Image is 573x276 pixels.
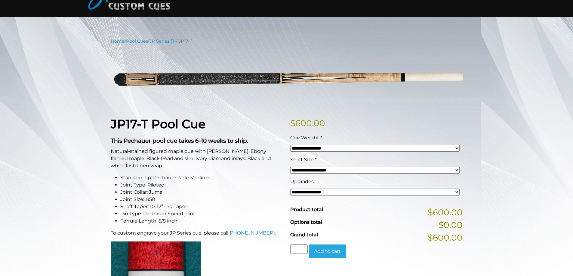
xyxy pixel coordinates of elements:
[149,38,176,44] a: JP Series (T)
[290,118,325,128] bdi: 600.00
[228,230,276,236] a: [PHONE_NUMBER].
[120,189,283,196] li: Joint Collar: Juma
[290,232,318,238] span: Grand total
[290,244,308,253] input: Product quantity
[111,229,283,237] p: To custom engrave your JP Series cue, please call
[290,135,319,141] span: Cue Weight
[315,157,317,162] abbr: required
[120,181,283,189] li: Joint Type: Piloted
[290,157,314,162] span: Shaft Size
[120,174,283,181] li: Standard Tip: Pechauer Jade Medium
[111,148,283,169] p: Natural-stained figured maple cue with [PERSON_NAME]. Ebony framed maple, Black Pearl and sim. Iv...
[320,135,322,141] abbr: required
[309,244,346,258] button: Add to cart
[439,219,463,231] span: $0.00
[111,38,463,44] nav: Breadcrumb
[290,179,314,184] span: Upgrades
[111,137,248,144] strong: This Pechauer pool cue takes 6-10 weeks to ship.
[126,38,148,44] a: Pool Cues
[428,206,463,219] span: $600.00
[120,203,283,210] li: Shaft Taper: 10-12” Pro Taper
[111,117,205,131] strong: JP17-T Pool Cue
[428,231,463,244] span: $600.00
[120,210,283,217] li: Pin Type: Pechauer Speed joint
[120,196,283,203] li: Joint Size: .850
[290,118,295,128] span: $
[290,207,323,212] span: Product total
[290,219,322,225] span: Options total
[120,217,283,225] li: Ferrule Length: 5/8 inch
[111,38,125,44] a: Home
[111,49,463,108] img: jp17-T.png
